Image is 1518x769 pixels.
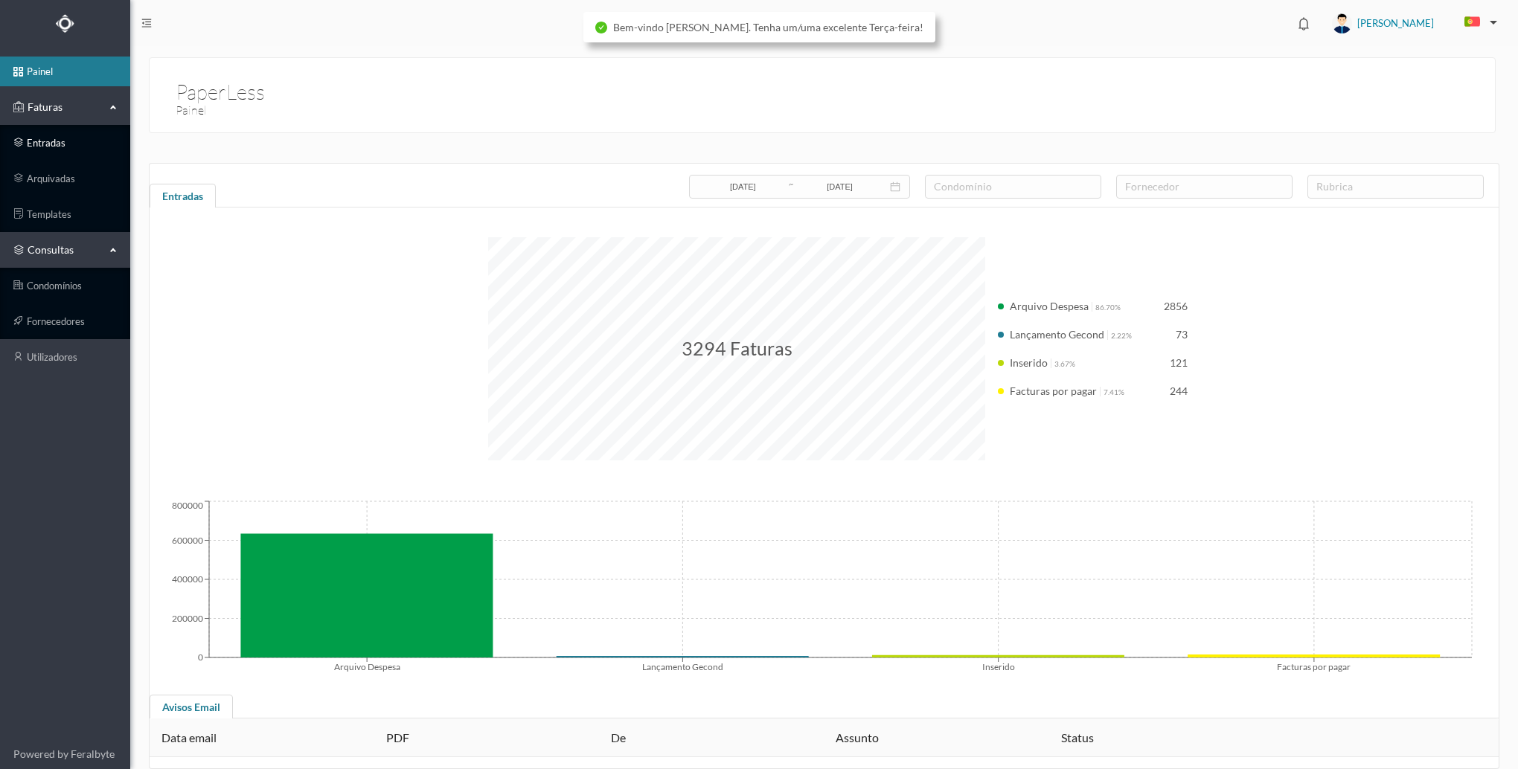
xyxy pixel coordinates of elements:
[795,178,884,195] input: Data final
[1010,384,1097,397] span: Facturas por pagar
[1277,661,1351,672] tspan: Facturas por pagar
[172,573,203,585] tspan: 400000
[982,661,1015,672] tspan: Inserido
[1010,356,1048,369] span: Inserido
[1316,179,1468,194] div: rubrica
[56,14,74,33] img: Logo
[172,500,203,511] tspan: 800000
[161,730,217,744] span: Data email
[890,181,900,192] i: icon: calendar
[1170,384,1188,397] span: 244
[141,18,152,28] i: icon: menu-fold
[682,337,792,359] span: 3294 Faturas
[1125,179,1277,194] div: fornecedor
[1176,328,1188,341] span: 73
[1061,730,1094,744] span: Status
[1453,11,1503,35] button: PT
[1010,300,1089,312] span: Arquivo Despesa
[172,613,203,624] tspan: 200000
[1170,356,1188,369] span: 121
[1095,303,1121,312] span: 86.70%
[1104,387,1124,396] span: 7.41%
[595,22,607,33] i: icon: check-circle
[150,184,216,213] div: Entradas
[1332,13,1352,33] img: user_titan3.af2715ee.jpg
[1054,359,1075,368] span: 3.67%
[24,100,106,115] span: Faturas
[1294,14,1313,33] i: icon: bell
[198,651,203,663] tspan: 0
[1111,331,1132,340] span: 2.22%
[934,179,1086,194] div: condomínio
[150,695,233,724] div: Avisos Email
[334,661,400,672] tspan: Arquivo Despesa
[386,730,409,744] span: PDF
[611,730,626,744] span: De
[28,242,102,257] span: consultas
[836,730,879,744] span: Assunto
[698,178,787,195] input: Data inicial
[176,76,265,82] h1: PaperLess
[172,535,203,546] tspan: 600000
[1010,328,1104,341] span: Lançamento Gecond
[1164,300,1188,312] span: 2856
[642,661,723,672] tspan: Lançamento Gecond
[613,21,923,33] span: Bem-vindo [PERSON_NAME]. Tenha um/uma excelente Terça-feira!
[176,101,830,120] h3: Painel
